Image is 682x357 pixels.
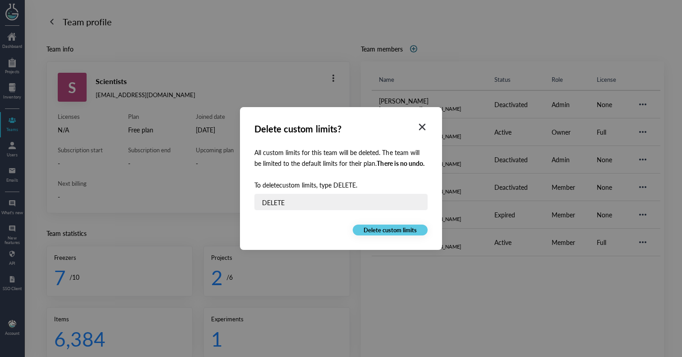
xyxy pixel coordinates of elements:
input: Type DELETE to continue [255,194,427,211]
button: Delete custom limits [353,225,428,235]
button: Close [417,107,442,132]
div: Delete custom limits? [254,122,428,136]
span: Delete custom limits [364,226,417,234]
span: There is no undo. [377,159,424,168]
div: To delete custom limits , type DELETE. [254,179,428,190]
div: All custom limits for this team will be deleted. The team will be limited to the default limits f... [254,147,428,169]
